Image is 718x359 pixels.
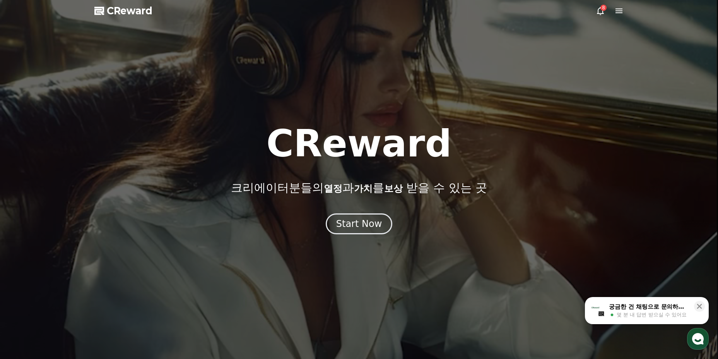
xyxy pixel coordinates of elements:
[231,181,487,195] p: 크리에이터분들의 과 를 받을 수 있는 곳
[384,183,403,194] span: 보상
[324,183,342,194] span: 열정
[596,6,605,15] a: 8
[326,221,393,228] a: Start Now
[354,183,373,194] span: 가치
[336,218,382,230] div: Start Now
[326,213,393,234] button: Start Now
[600,5,607,11] div: 8
[94,5,152,17] a: CReward
[107,5,152,17] span: CReward
[266,125,451,162] h1: CReward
